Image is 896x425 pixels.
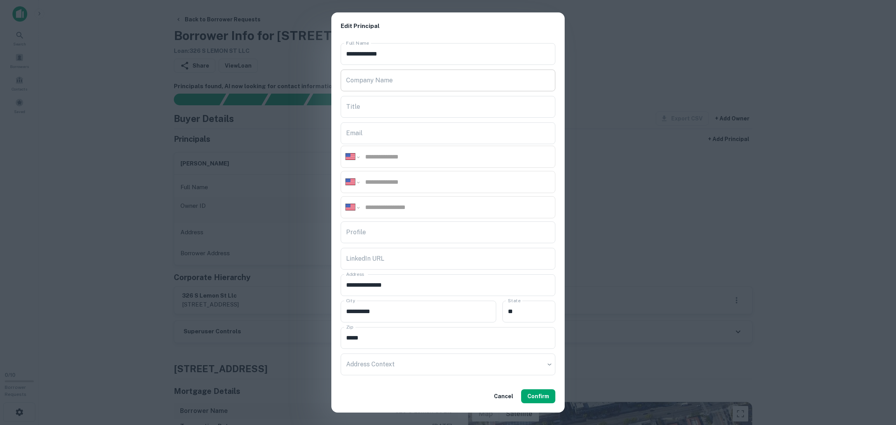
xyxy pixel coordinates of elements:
button: Confirm [521,389,555,403]
label: Zip [346,324,353,330]
label: State [508,297,520,304]
label: City [346,297,355,304]
iframe: Chat Widget [857,363,896,400]
h2: Edit Principal [331,12,565,40]
label: Full Name [346,40,369,46]
label: Address [346,271,364,277]
button: Cancel [491,389,516,403]
div: ​ [341,354,555,375]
